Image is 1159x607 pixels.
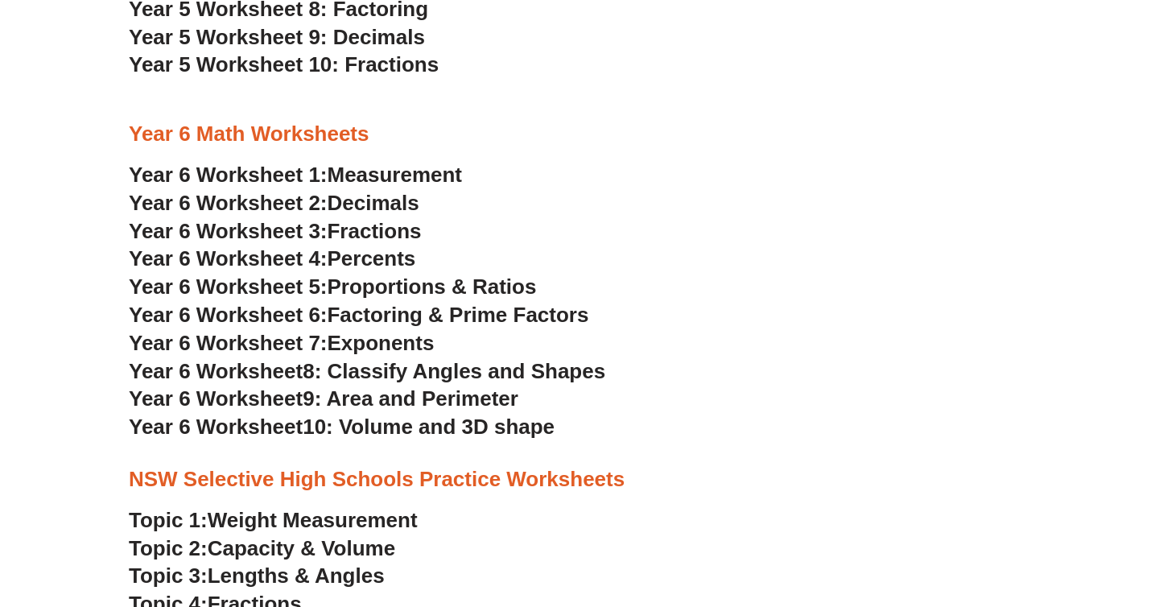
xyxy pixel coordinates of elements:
span: Year 6 Worksheet [129,359,303,383]
span: Capacity & Volume [208,536,395,560]
a: Year 6 Worksheet 2:Decimals [129,191,419,215]
a: Topic 3:Lengths & Angles [129,564,385,588]
span: Exponents [328,331,435,355]
span: Year 6 Worksheet 5: [129,275,328,299]
span: Year 6 Worksheet [129,386,303,411]
h3: Year 6 Math Worksheets [129,121,1030,148]
a: Year 6 Worksheet 7:Exponents [129,331,434,355]
span: 10: Volume and 3D shape [303,415,555,439]
a: Topic 1:Weight Measurement [129,508,418,532]
span: Measurement [328,163,463,187]
span: Year 6 Worksheet 3: [129,219,328,243]
a: Year 6 Worksheet10: Volume and 3D shape [129,415,555,439]
span: Year 6 Worksheet 2: [129,191,328,215]
a: Year 5 Worksheet 9: Decimals [129,25,425,49]
span: Year 6 Worksheet 1: [129,163,328,187]
span: Year 6 Worksheet 7: [129,331,328,355]
span: Year 6 Worksheet [129,415,303,439]
span: Weight Measurement [208,508,418,532]
span: Percents [328,246,416,270]
span: Topic 2: [129,536,208,560]
span: Factoring & Prime Factors [328,303,589,327]
a: Year 6 Worksheet 1:Measurement [129,163,462,187]
a: Year 6 Worksheet9: Area and Perimeter [129,386,518,411]
span: 8: Classify Angles and Shapes [303,359,605,383]
span: Lengths & Angles [208,564,385,588]
span: Decimals [328,191,419,215]
a: Year 6 Worksheet 4:Percents [129,246,415,270]
span: Topic 1: [129,508,208,532]
a: Year 6 Worksheet 3:Fractions [129,219,421,243]
span: 9: Area and Perimeter [303,386,518,411]
span: Year 6 Worksheet 6: [129,303,328,327]
span: Topic 3: [129,564,208,588]
iframe: Chat Widget [883,425,1159,607]
span: Fractions [328,219,422,243]
a: Year 6 Worksheet 5:Proportions & Ratios [129,275,536,299]
span: Proportions & Ratios [328,275,537,299]
span: Year 6 Worksheet 4: [129,246,328,270]
h3: NSW Selective High Schools Practice Worksheets [129,466,1030,493]
a: Year 6 Worksheet8: Classify Angles and Shapes [129,359,605,383]
a: Topic 2:Capacity & Volume [129,536,395,560]
a: Year 6 Worksheet 6:Factoring & Prime Factors [129,303,588,327]
a: Year 5 Worksheet 10: Fractions [129,52,439,76]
